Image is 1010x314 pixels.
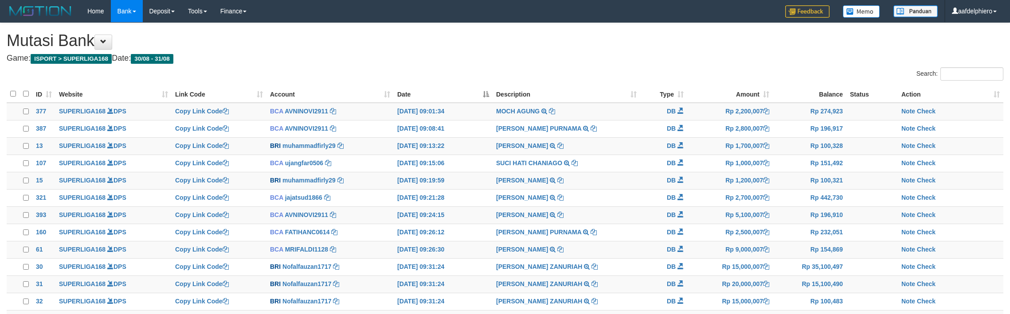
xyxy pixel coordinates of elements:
a: Note [901,194,915,201]
td: Rp 9,000,007 [687,241,773,258]
td: Rp 2,500,007 [687,224,773,241]
a: AVNINOVI2911 [285,125,328,132]
a: Note [901,263,915,270]
a: Copy MOCH AGUNG to clipboard [549,108,555,115]
td: Rp 2,700,007 [687,189,773,206]
a: Copy Link Code [175,142,229,149]
td: Rp 1,700,007 [687,137,773,155]
a: Note [901,246,915,253]
a: Nofalfauzan1717 [282,280,331,287]
span: DB [667,177,676,184]
td: Rp 15,000,007 [687,293,773,310]
td: Rp 20,000,007 [687,275,773,293]
a: Check [917,298,936,305]
a: Copy HELMI BUDI PURNAMA to clipboard [591,125,597,132]
span: 31 [36,280,43,287]
th: ID: activate to sort column ascending [32,85,55,103]
a: Copy Nofalfauzan1717 to clipboard [333,298,339,305]
td: Rp 15,000,007 [687,258,773,275]
a: Copy Rp 1,200,007 to clipboard [763,177,769,184]
a: Copy AVNINOVI2911 to clipboard [330,108,336,115]
a: Copy Rp 2,800,007 to clipboard [763,125,769,132]
a: Copy Rp 15,000,007 to clipboard [763,298,769,305]
td: [DATE] 09:26:12 [394,224,493,241]
td: DPS [55,120,172,137]
a: [PERSON_NAME] PURNAMA [496,125,581,132]
span: BRI [270,142,281,149]
span: DB [667,229,676,236]
span: 377 [36,108,46,115]
td: [DATE] 09:31:24 [394,275,493,293]
a: Copy Rp 5,100,007 to clipboard [763,211,769,218]
span: 107 [36,159,46,167]
a: [PERSON_NAME] [496,142,548,149]
span: ISPORT > SUPERLIGA168 [31,54,112,64]
img: Button%20Memo.svg [843,5,880,18]
td: Rp 154,869 [773,241,846,258]
span: BRI [270,263,281,270]
span: BCA [270,246,283,253]
span: DB [667,194,676,201]
a: Copy Rp 2,200,007 to clipboard [763,108,769,115]
th: Website: activate to sort column ascending [55,85,172,103]
span: DB [667,125,676,132]
a: Copy HELMI BUDI PURNAMA to clipboard [591,229,597,236]
th: Amount: activate to sort column ascending [687,85,773,103]
span: 32 [36,298,43,305]
td: DPS [55,172,172,189]
span: 30 [36,263,43,270]
td: [DATE] 09:24:15 [394,206,493,224]
a: Check [917,263,936,270]
a: jajatsud1866 [285,194,322,201]
span: BRI [270,177,281,184]
a: Check [917,177,936,184]
a: Copy ujangfar0506 to clipboard [325,159,331,167]
a: Copy Rp 2,500,007 to clipboard [763,229,769,236]
td: DPS [55,155,172,172]
span: DB [667,263,676,270]
th: Action: activate to sort column ascending [898,85,1003,103]
a: Note [901,280,915,287]
a: AVNINOVI2911 [285,211,328,218]
a: [PERSON_NAME] [496,246,548,253]
a: Copy Link Code [175,298,229,305]
a: Check [917,211,936,218]
img: panduan.png [893,5,938,17]
a: AVNINOVI2911 [285,108,328,115]
a: Check [917,159,936,167]
a: Check [917,194,936,201]
span: DB [667,108,676,115]
a: Copy muhammadfirly29 to clipboard [337,142,344,149]
th: Date: activate to sort column descending [394,85,493,103]
a: MRIFALDI1128 [285,246,328,253]
a: Copy Rp 20,000,007 to clipboard [763,280,769,287]
span: 393 [36,211,46,218]
a: Nofalfauzan1717 [282,263,331,270]
a: SUPERLIGA168 [59,194,106,201]
span: DB [667,142,676,149]
a: Copy IRMA PURNAMASARI to clipboard [557,194,564,201]
a: SUPERLIGA168 [59,246,106,253]
span: BCA [270,159,283,167]
td: Rp 442,730 [773,189,846,206]
td: Rp 232,051 [773,224,846,241]
td: Rp 100,483 [773,293,846,310]
a: Copy Link Code [175,246,229,253]
a: SUPERLIGA168 [59,263,106,270]
span: 61 [36,246,43,253]
a: Copy muhammadfirly29 to clipboard [337,177,344,184]
a: SUPERLIGA168 [59,211,106,218]
a: Copy Link Code [175,263,229,270]
a: Note [901,229,915,236]
a: SUPERLIGA168 [59,280,106,287]
td: [DATE] 09:26:30 [394,241,493,258]
a: Copy NOFAL ZANURIAH to clipboard [591,298,598,305]
a: Copy Link Code [175,108,229,115]
td: DPS [55,189,172,206]
h1: Mutasi Bank [7,32,1003,50]
td: [DATE] 09:15:06 [394,155,493,172]
a: Note [901,108,915,115]
input: Search: [940,67,1003,81]
a: [PERSON_NAME] [496,211,548,218]
span: BCA [270,211,283,218]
